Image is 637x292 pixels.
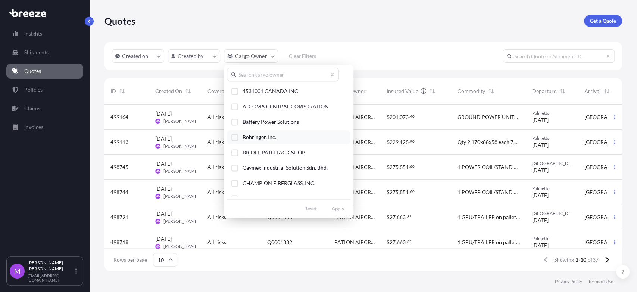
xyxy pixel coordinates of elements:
button: FICTITIOUS [227,191,350,205]
span: Battery Power Solutions [243,118,299,126]
button: CHAMPION FIBERGLASS, INC. [227,176,350,190]
span: BRIDLE PATH TACK SHOP [243,149,305,156]
button: Apply [326,203,350,215]
button: ALGOMA CENTRAL CORPORATION [227,99,350,113]
span: Caymex Industrial Solution Sdn. Bhd. [243,164,328,172]
span: FICTITIOUS [243,195,270,202]
button: Battery Power Solutions [227,115,350,129]
button: Bohringer, Inc. [227,130,350,144]
p: Reset [304,205,317,212]
p: Apply [332,205,344,212]
button: 4531001 CANADA INC [227,84,350,98]
span: Bohringer, Inc. [243,133,276,141]
span: ALGOMA CENTRAL CORPORATION [243,103,329,110]
span: 4531001 CANADA INC [243,87,298,95]
div: cargoOwner Filter options [224,65,353,218]
div: Select Option [227,84,350,196]
button: BRIDLE PATH TACK SHOP [227,145,350,159]
button: Reset [298,203,323,215]
button: Caymex Industrial Solution Sdn. Bhd. [227,161,350,175]
span: CHAMPION FIBERGLASS, INC. [243,179,315,187]
input: Search cargo owner [227,68,339,81]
